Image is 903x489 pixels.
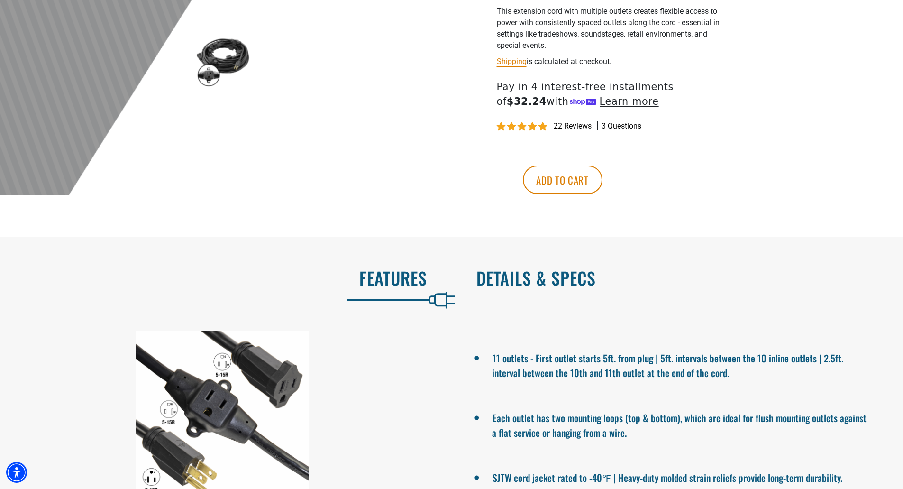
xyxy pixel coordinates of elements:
li: 11 outlets - First outlet starts 5ft. from plug | 5ft. intervals between the 10 inline outlets | ... [492,349,870,380]
li: SJTW cord jacket rated to -40℉ | Heavy-duty molded strain reliefs provide long-term durability. [492,468,870,485]
li: Each outlet has two mounting loops (top & bottom), which are ideal for flush mounting outlets aga... [492,408,870,440]
h2: Features [20,268,427,288]
span: 22 reviews [554,121,592,130]
span: 3 questions [602,121,641,131]
span: 4.95 stars [497,122,549,131]
img: black [195,33,250,88]
a: Shipping [497,57,527,66]
div: Accessibility Menu [6,462,27,483]
h2: Details & Specs [476,268,884,288]
span: This extension cord with multiple outlets creates flexible access to power with consistently spac... [497,7,720,50]
button: Add to cart [523,166,602,194]
div: is calculated at checkout. [497,55,729,68]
